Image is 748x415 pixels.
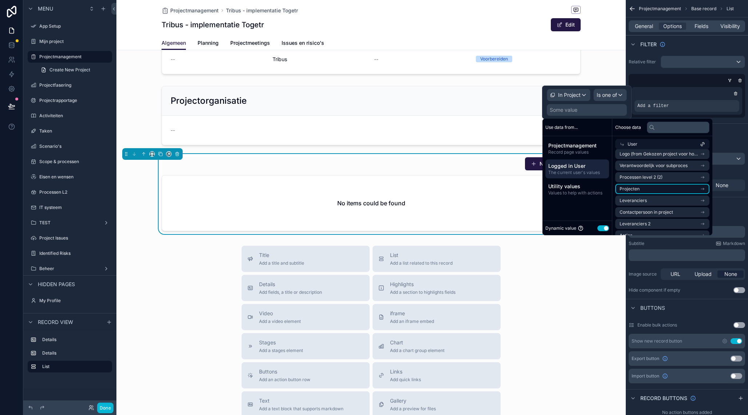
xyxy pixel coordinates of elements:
span: Markdown [723,241,745,246]
label: Projectfasering [39,82,111,88]
label: Identified Risks [39,250,111,256]
span: Choose data [615,125,641,130]
span: Utility values [548,183,606,190]
div: scrollable content [23,331,116,380]
label: Beheer [39,266,100,272]
span: None [716,182,728,189]
label: Mijn project [39,39,111,44]
span: Fields [695,23,708,30]
a: Markdown [716,241,745,246]
span: Buttons [259,368,310,375]
label: Enable bulk actions [637,322,677,328]
span: Add a title and subtitle [259,260,304,266]
button: VideoAdd a video element [242,304,370,330]
span: URL [671,270,680,278]
span: In Project [558,91,581,99]
label: Taken [39,128,111,134]
span: List [727,6,734,12]
a: Algemeen [162,36,186,50]
a: Beheer [28,263,112,274]
label: My Profile [39,298,111,304]
span: Record view [38,319,73,326]
a: My Profile [28,295,112,307]
button: In Project [547,89,590,101]
label: Relative filter [629,59,658,65]
label: Image source [629,271,658,277]
a: IT systeem [28,202,112,213]
label: Details [42,337,109,343]
button: StagesAdd a stages element [242,333,370,359]
span: Projectmanagement [639,6,681,12]
div: Some value [550,106,577,114]
a: New Personen [525,157,581,170]
a: Planning [198,36,219,51]
span: Video [259,310,301,317]
a: Projectmeetings [230,36,270,51]
label: Activiteiten [39,113,111,119]
span: Tribus - implementatie Togetr [226,7,298,14]
span: Add a preview for files [390,406,436,412]
span: General [635,23,653,30]
a: Scenario's [28,141,112,152]
span: User [628,141,637,147]
a: Processen L2 [28,186,112,198]
span: Chart [390,339,445,346]
span: Projectmanagement [548,142,606,149]
button: Done [97,403,114,413]
span: Add a chart group element [390,348,445,353]
span: Record page values [548,149,606,155]
span: None [724,270,737,278]
span: Filter [640,41,657,48]
span: Details [259,281,322,288]
span: Stages [259,339,303,346]
span: Highlights [390,281,455,288]
label: TEST [39,220,100,226]
span: Add an iframe embed [390,319,434,324]
span: List [390,252,453,259]
div: Show new record button [632,338,682,344]
a: Projectmanagement [28,51,112,63]
span: Use data from... [545,125,578,130]
span: Projectmeetings [230,39,270,47]
span: iframe [390,310,434,317]
span: Options [663,23,682,30]
button: ButtonsAdd an action button row [242,362,370,388]
button: ListAdd a list related to this record [373,246,501,272]
label: Details [42,350,109,356]
span: Text [259,397,343,404]
div: scrollable content [629,249,745,261]
div: Hide component if empty [629,287,680,293]
a: Create New Project [36,64,112,76]
span: Buttons [640,304,665,312]
span: Add an action button row [259,377,310,383]
button: ChartAdd a chart group element [373,333,501,359]
a: Mijn project [28,36,112,47]
span: Add fields, a title or description [259,289,322,295]
label: Subtitle [629,241,644,246]
span: Planning [198,39,219,47]
span: Dynamic value [545,225,576,231]
span: Add a video element [259,319,301,324]
button: TitleAdd a title and subtitle [242,246,370,272]
span: Values to help with actions [548,190,606,196]
label: List [42,364,106,369]
span: Base record [691,6,716,12]
span: Record buttons [640,395,687,402]
a: Projectmanagement [162,7,219,14]
span: Issues en risico's [282,39,324,47]
span: Hidden pages [38,281,75,288]
span: Is one of [597,91,617,99]
label: Eisen en wensen [39,174,111,180]
button: HighlightsAdd a section to highlights fields [373,275,501,301]
span: Gallery [390,397,436,404]
a: Project Issues [28,232,112,244]
a: App Setup [28,20,112,32]
span: Export button [632,356,659,361]
span: Create New Project [49,67,90,73]
h2: No items could be found [337,199,405,207]
span: Add a filter [637,103,669,109]
span: Algemeen [162,39,186,47]
span: Logged in User [548,162,606,170]
span: Upload [695,270,712,278]
label: Scope & processen [39,159,111,165]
